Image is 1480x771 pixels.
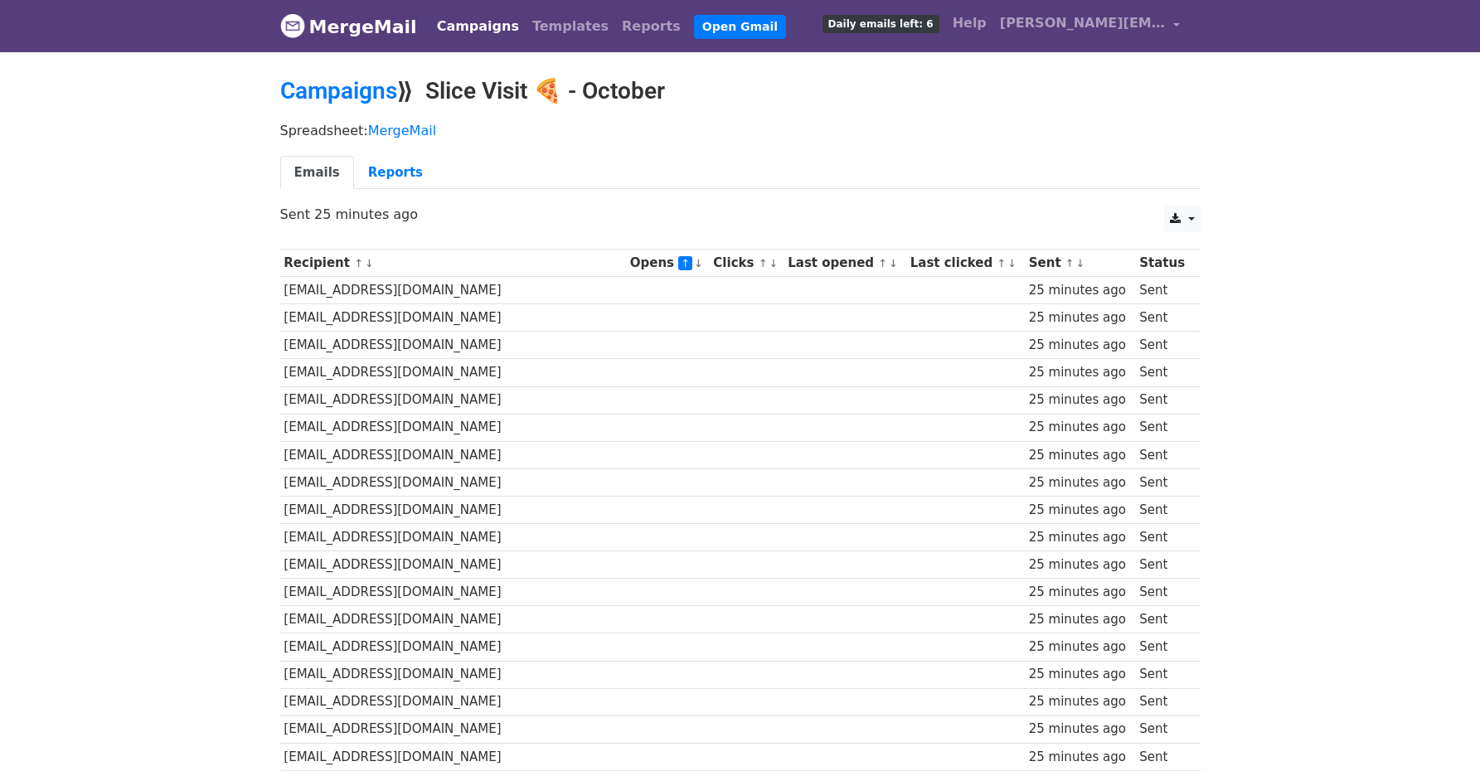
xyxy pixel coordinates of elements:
[1135,386,1191,414] td: Sent
[1135,414,1191,441] td: Sent
[1029,363,1132,382] div: 25 minutes ago
[280,441,626,468] td: [EMAIL_ADDRESS][DOMAIN_NAME]
[1135,743,1191,770] td: Sent
[997,257,1007,269] a: ↑
[280,77,397,104] a: Campaigns
[1135,277,1191,304] td: Sent
[1135,524,1191,551] td: Sent
[1135,250,1191,277] th: Status
[626,250,710,277] th: Opens
[1025,250,1136,277] th: Sent
[1029,583,1132,602] div: 25 minutes ago
[280,743,626,770] td: [EMAIL_ADDRESS][DOMAIN_NAME]
[1029,665,1132,684] div: 25 minutes ago
[1029,720,1132,739] div: 25 minutes ago
[889,257,898,269] a: ↓
[280,122,1201,139] p: Spreadsheet:
[280,661,626,688] td: [EMAIL_ADDRESS][DOMAIN_NAME]
[694,257,703,269] a: ↓
[280,496,626,523] td: [EMAIL_ADDRESS][DOMAIN_NAME]
[1135,551,1191,579] td: Sent
[1076,257,1085,269] a: ↓
[280,386,626,414] td: [EMAIL_ADDRESS][DOMAIN_NAME]
[280,250,626,277] th: Recipient
[1029,281,1132,300] div: 25 minutes ago
[280,359,626,386] td: [EMAIL_ADDRESS][DOMAIN_NAME]
[822,15,939,33] span: Daily emails left: 6
[280,13,305,38] img: MergeMail logo
[280,633,626,661] td: [EMAIL_ADDRESS][DOMAIN_NAME]
[694,15,786,39] a: Open Gmail
[354,156,437,190] a: Reports
[1135,332,1191,359] td: Sent
[280,304,626,332] td: [EMAIL_ADDRESS][DOMAIN_NAME]
[678,256,692,270] a: ↑
[710,250,784,277] th: Clicks
[280,9,417,44] a: MergeMail
[1135,496,1191,523] td: Sent
[280,551,626,579] td: [EMAIL_ADDRESS][DOMAIN_NAME]
[1029,418,1132,437] div: 25 minutes ago
[1135,468,1191,496] td: Sent
[280,606,626,633] td: [EMAIL_ADDRESS][DOMAIN_NAME]
[1029,501,1132,520] div: 25 minutes ago
[946,7,993,40] a: Help
[1135,606,1191,633] td: Sent
[1135,661,1191,688] td: Sent
[1007,257,1017,269] a: ↓
[1029,336,1132,355] div: 25 minutes ago
[280,579,626,606] td: [EMAIL_ADDRESS][DOMAIN_NAME]
[906,250,1025,277] th: Last clicked
[1029,748,1132,767] div: 25 minutes ago
[1029,308,1132,327] div: 25 minutes ago
[280,156,354,190] a: Emails
[784,250,905,277] th: Last opened
[878,257,887,269] a: ↑
[526,10,615,43] a: Templates
[280,332,626,359] td: [EMAIL_ADDRESS][DOMAIN_NAME]
[280,277,626,304] td: [EMAIL_ADDRESS][DOMAIN_NAME]
[1135,715,1191,743] td: Sent
[1029,555,1132,575] div: 25 minutes ago
[430,10,526,43] a: Campaigns
[354,257,363,269] a: ↑
[769,257,778,269] a: ↓
[1135,441,1191,468] td: Sent
[1065,257,1075,269] a: ↑
[1000,13,1166,33] span: [PERSON_NAME][EMAIL_ADDRESS][DOMAIN_NAME]
[1135,633,1191,661] td: Sent
[365,257,374,269] a: ↓
[615,10,687,43] a: Reports
[280,524,626,551] td: [EMAIL_ADDRESS][DOMAIN_NAME]
[1029,446,1132,465] div: 25 minutes ago
[1135,304,1191,332] td: Sent
[280,206,1201,223] p: Sent 25 minutes ago
[280,414,626,441] td: [EMAIL_ADDRESS][DOMAIN_NAME]
[280,688,626,715] td: [EMAIL_ADDRESS][DOMAIN_NAME]
[1135,688,1191,715] td: Sent
[993,7,1187,46] a: [PERSON_NAME][EMAIL_ADDRESS][DOMAIN_NAME]
[280,468,626,496] td: [EMAIL_ADDRESS][DOMAIN_NAME]
[1029,473,1132,492] div: 25 minutes ago
[280,715,626,743] td: [EMAIL_ADDRESS][DOMAIN_NAME]
[1029,638,1132,657] div: 25 minutes ago
[1135,579,1191,606] td: Sent
[816,7,946,40] a: Daily emails left: 6
[1029,528,1132,547] div: 25 minutes ago
[1029,610,1132,629] div: 25 minutes ago
[368,123,436,138] a: MergeMail
[1029,692,1132,711] div: 25 minutes ago
[1135,359,1191,386] td: Sent
[1029,390,1132,410] div: 25 minutes ago
[759,257,768,269] a: ↑
[280,77,1201,105] h2: ⟫ Slice Visit 🍕 - October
